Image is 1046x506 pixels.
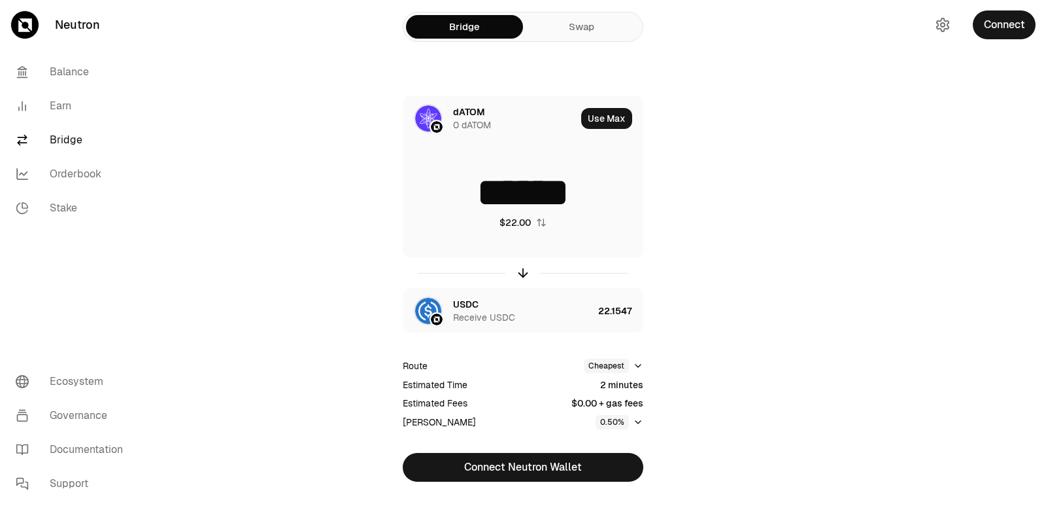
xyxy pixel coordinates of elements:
[403,397,467,410] div: Estimated Fees
[431,121,443,133] img: Neutron Logo
[584,359,643,373] button: Cheapest
[5,399,141,433] a: Governance
[499,216,547,229] button: $22.00
[596,415,643,429] button: 0.50%
[415,105,441,132] img: dATOM Logo
[403,96,576,141] div: dATOM LogoNeutron LogodATOM0 dATOM
[598,289,643,333] div: 22.1547
[453,118,491,132] div: 0 dATOM
[403,289,643,333] button: USDC LogoNeutron LogoUSDCReceive USDC22.1547
[403,416,476,429] div: [PERSON_NAME]
[453,105,485,118] div: dATOM
[453,311,515,324] div: Receive USDC
[5,157,141,191] a: Orderbook
[973,10,1036,39] button: Connect
[403,359,428,372] div: Route
[5,365,141,399] a: Ecosystem
[431,314,443,325] img: Neutron Logo
[5,433,141,467] a: Documentation
[5,191,141,225] a: Stake
[403,453,643,482] button: Connect Neutron Wallet
[600,378,643,391] div: 2 minutes
[5,55,141,89] a: Balance
[415,298,441,324] img: USDC Logo
[499,216,531,229] div: $22.00
[523,15,640,39] a: Swap
[5,467,141,501] a: Support
[403,378,467,391] div: Estimated Time
[5,89,141,123] a: Earn
[581,108,632,129] button: Use Max
[403,289,593,333] div: USDC LogoNeutron LogoUSDCReceive USDC
[5,123,141,157] a: Bridge
[406,15,523,39] a: Bridge
[584,359,629,373] div: Cheapest
[596,415,629,429] div: 0.50%
[453,298,479,311] div: USDC
[571,397,643,410] div: $0.00 + gas fees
